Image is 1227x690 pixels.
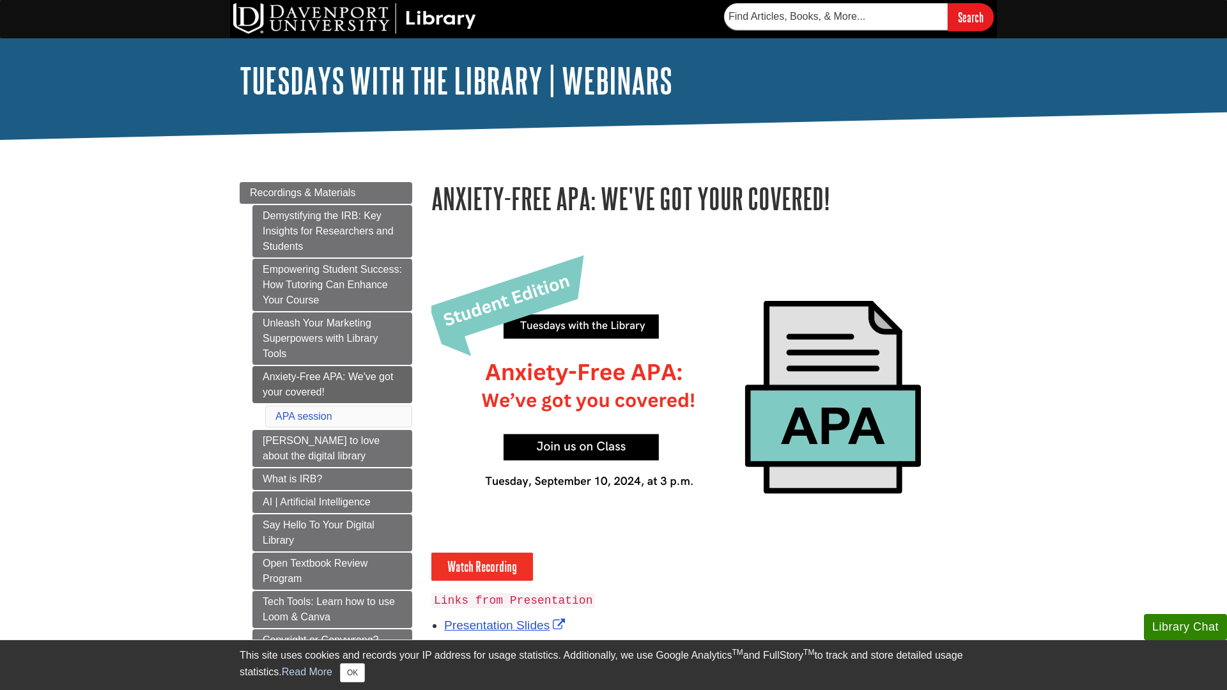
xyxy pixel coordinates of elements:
[252,629,412,651] a: Copyright or Copywrong?
[252,366,412,403] a: Anxiety-Free APA: We've got your covered!
[431,553,533,581] a: Watch Recording
[252,312,412,365] a: Unleash Your Marketing Superpowers with Library Tools
[240,182,412,204] a: Recordings & Materials
[431,593,595,608] code: Links from Presentation
[252,468,412,490] a: What is IRB?
[732,648,743,657] sup: TM
[252,205,412,257] a: Demystifying the IRB: Key Insights for Researchers and Students
[340,663,365,682] button: Close
[252,553,412,590] a: Open Textbook Review Program
[233,3,476,34] img: DU Library
[252,430,412,467] a: [PERSON_NAME] to love about the digital library
[724,3,948,30] input: Find Articles, Books, & More...
[803,648,814,657] sup: TM
[724,3,994,31] form: Searches DU Library's articles, books, and more
[252,491,412,513] a: AI | Artificial Intelligence
[252,259,412,311] a: Empowering Student Success: How Tutoring Can Enhance Your Course
[275,411,332,422] a: APA session
[250,187,355,198] span: Recordings & Materials
[252,514,412,551] a: Say Hello To Your Digital Library
[948,3,994,31] input: Search
[240,61,672,100] a: Tuesdays with the Library | Webinars
[240,648,987,682] div: This site uses cookies and records your IP address for usage statistics. Additionally, we use Goo...
[444,618,568,632] a: Link opens in new window
[1144,614,1227,640] button: Library Chat
[431,182,987,215] h1: Anxiety-Free APA: We've got your covered!
[431,243,981,553] img: tuesdays with the library
[282,666,332,677] a: Read More
[252,591,412,628] a: Tech Tools: Learn how to use Loom & Canva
